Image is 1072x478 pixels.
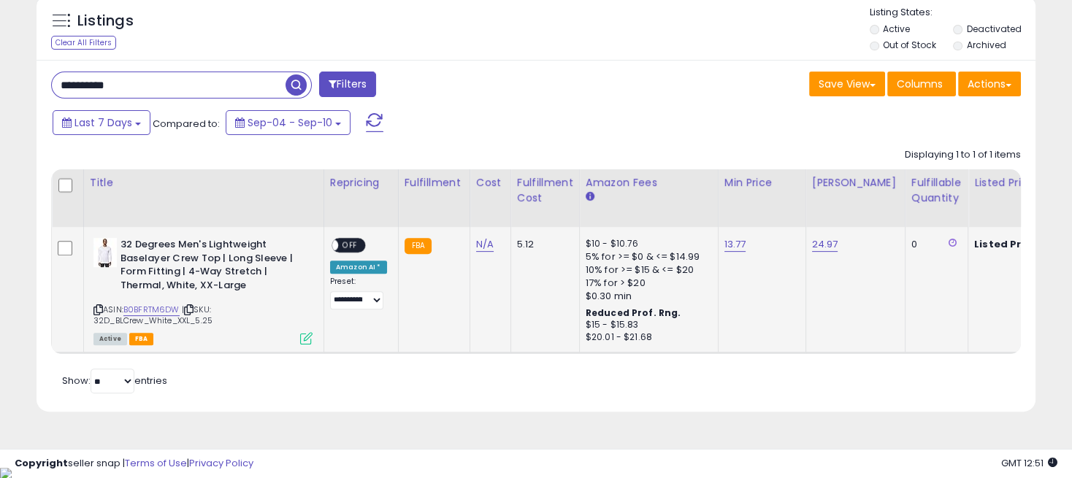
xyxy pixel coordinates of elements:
[153,117,220,131] span: Compared to:
[724,237,746,252] a: 13.77
[476,175,505,190] div: Cost
[1001,456,1057,470] span: 2025-09-18 12:51 GMT
[517,175,573,206] div: Fulfillment Cost
[586,277,707,290] div: 17% for > $20
[405,175,464,190] div: Fulfillment
[51,36,116,50] div: Clear All Filters
[911,175,962,206] div: Fulfillable Quantity
[62,374,167,388] span: Show: entries
[330,175,392,190] div: Repricing
[586,263,707,277] div: 10% for >= $15 & <= $20
[586,250,707,263] div: 5% for >= $0 & <= $14.99
[330,277,387,309] div: Preset:
[812,175,899,190] div: [PERSON_NAME]
[517,238,568,251] div: 5.12
[330,261,387,274] div: Amazon AI *
[77,11,134,31] h5: Listings
[93,238,313,343] div: ASIN:
[883,39,936,51] label: Out of Stock
[586,290,707,303] div: $0.30 min
[905,148,1021,162] div: Displaying 1 to 1 of 1 items
[586,319,707,331] div: $15 - $15.83
[125,456,187,470] a: Terms of Use
[967,39,1006,51] label: Archived
[883,23,910,35] label: Active
[90,175,318,190] div: Title
[809,72,885,96] button: Save View
[248,115,332,130] span: Sep-04 - Sep-10
[887,72,956,96] button: Columns
[319,72,376,97] button: Filters
[724,175,800,190] div: Min Price
[897,77,943,91] span: Columns
[911,238,957,251] div: 0
[586,175,712,190] div: Amazon Fees
[226,110,351,135] button: Sep-04 - Sep-10
[53,110,150,135] button: Last 7 Days
[93,333,127,345] span: All listings currently available for purchase on Amazon
[812,237,838,252] a: 24.97
[586,331,707,344] div: $20.01 - $21.68
[93,304,213,325] span: | SKU: 32D_BLCrew_White_XXL_5.25
[586,307,681,319] b: Reduced Prof. Rng.
[476,237,494,252] a: N/A
[123,304,180,316] a: B0BFRTM6DW
[586,238,707,250] div: $10 - $10.76
[870,6,1035,20] p: Listing States:
[120,238,298,296] b: 32 Degrees Men's Lightweight Baselayer Crew Top | Long Sleeve | Form Fitting | 4-Way Stretch | Th...
[129,333,154,345] span: FBA
[974,237,1041,251] b: Listed Price:
[189,456,253,470] a: Privacy Policy
[586,190,594,204] small: Amazon Fees.
[958,72,1021,96] button: Actions
[74,115,132,130] span: Last 7 Days
[405,238,432,254] small: FBA
[93,238,117,267] img: 31nXpaG9HbL._SL40_.jpg
[15,457,253,471] div: seller snap | |
[967,23,1022,35] label: Deactivated
[338,239,361,252] span: OFF
[15,456,68,470] strong: Copyright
